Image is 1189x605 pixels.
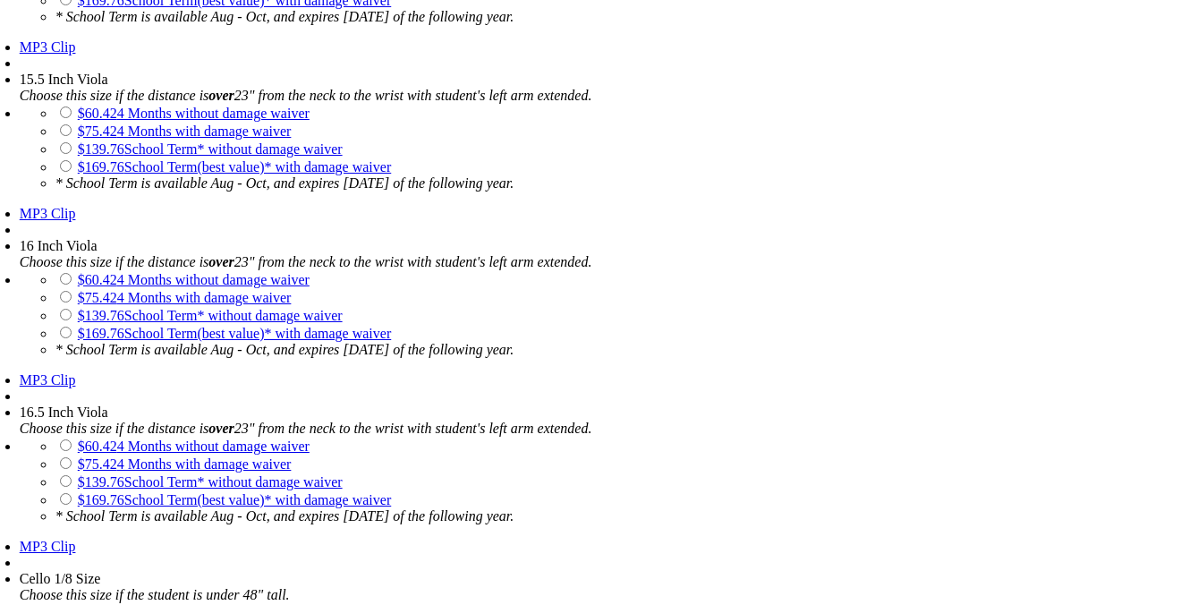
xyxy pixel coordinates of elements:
[20,238,1073,254] div: 16 Inch Viola
[208,88,234,103] strong: over
[55,9,514,24] em: * School Term is available Aug - Oct, and expires [DATE] of the following year.
[20,571,1073,587] div: Cello 1/8 Size
[55,175,514,191] em: * School Term is available Aug - Oct, and expires [DATE] of the following year.
[78,290,292,305] a: $75.424 Months with damage waiver
[20,421,592,436] em: Choose this size if the distance is 23" from the neck to the wrist with student's left arm extended.
[20,206,76,221] a: MP3 Clip
[78,474,124,490] span: $139.76
[78,456,292,472] a: $75.424 Months with damage waiver
[78,272,117,287] span: $60.42
[78,456,117,472] span: $75.42
[78,439,117,454] span: $60.42
[55,508,514,524] em: * School Term is available Aug - Oct, and expires [DATE] of the following year.
[20,88,592,103] em: Choose this size if the distance is 23" from the neck to the wrist with student's left arm extended.
[78,474,343,490] a: $139.76School Term* without damage waiver
[78,439,310,454] a: $60.424 Months without damage waiver
[20,587,290,602] em: Choose this size if the student is under 48" tall.
[78,124,292,139] a: $75.424 Months with damage waiver
[78,290,117,305] span: $75.42
[208,421,234,436] strong: over
[78,326,392,341] a: $169.76School Term(best value)* with damage waiver
[78,272,310,287] a: $60.424 Months without damage waiver
[20,405,1073,421] div: 16.5 Inch Viola
[208,254,234,269] strong: over
[20,39,76,55] a: MP3 Clip
[20,372,76,388] a: MP3 Clip
[78,326,124,341] span: $169.76
[20,254,592,269] em: Choose this size if the distance is 23" from the neck to the wrist with student's left arm extended.
[78,141,343,157] a: $139.76School Term* without damage waiver
[20,539,76,554] a: MP3 Clip
[78,492,124,507] span: $169.76
[55,342,514,357] em: * School Term is available Aug - Oct, and expires [DATE] of the following year.
[78,106,310,121] a: $60.424 Months without damage waiver
[78,124,117,139] span: $75.42
[20,72,1073,88] div: 15.5 Inch Viola
[78,308,343,323] a: $139.76School Term* without damage waiver
[78,308,124,323] span: $139.76
[78,159,124,175] span: $169.76
[78,159,392,175] a: $169.76School Term(best value)* with damage waiver
[78,106,117,121] span: $60.42
[78,492,392,507] a: $169.76School Term(best value)* with damage waiver
[78,141,124,157] span: $139.76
